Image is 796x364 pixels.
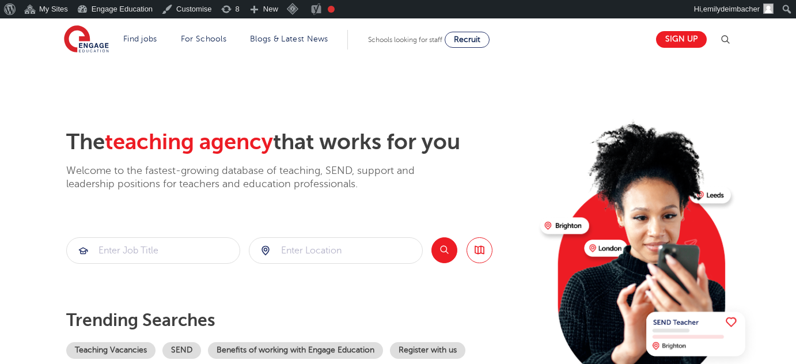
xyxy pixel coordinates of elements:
[249,238,422,263] input: Submit
[66,342,156,359] a: Teaching Vacancies
[105,130,273,154] span: teaching agency
[368,36,442,44] span: Schools looking for staff
[181,35,226,43] a: For Schools
[66,310,531,331] p: Trending searches
[66,164,446,191] p: Welcome to the fastest-growing database of teaching, SEND, support and leadership positions for t...
[66,129,531,156] h2: The that works for you
[67,238,240,263] input: Submit
[431,237,457,263] button: Search
[328,6,335,13] div: Needs improvement
[703,5,760,13] span: emilydeimbacher
[123,35,157,43] a: Find jobs
[64,25,109,54] img: Engage Education
[208,342,383,359] a: Benefits of working with Engage Education
[66,237,240,264] div: Submit
[249,237,423,264] div: Submit
[250,35,328,43] a: Blogs & Latest News
[162,342,201,359] a: SEND
[454,35,480,44] span: Recruit
[445,32,490,48] a: Recruit
[390,342,465,359] a: Register with us
[656,31,707,48] a: Sign up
